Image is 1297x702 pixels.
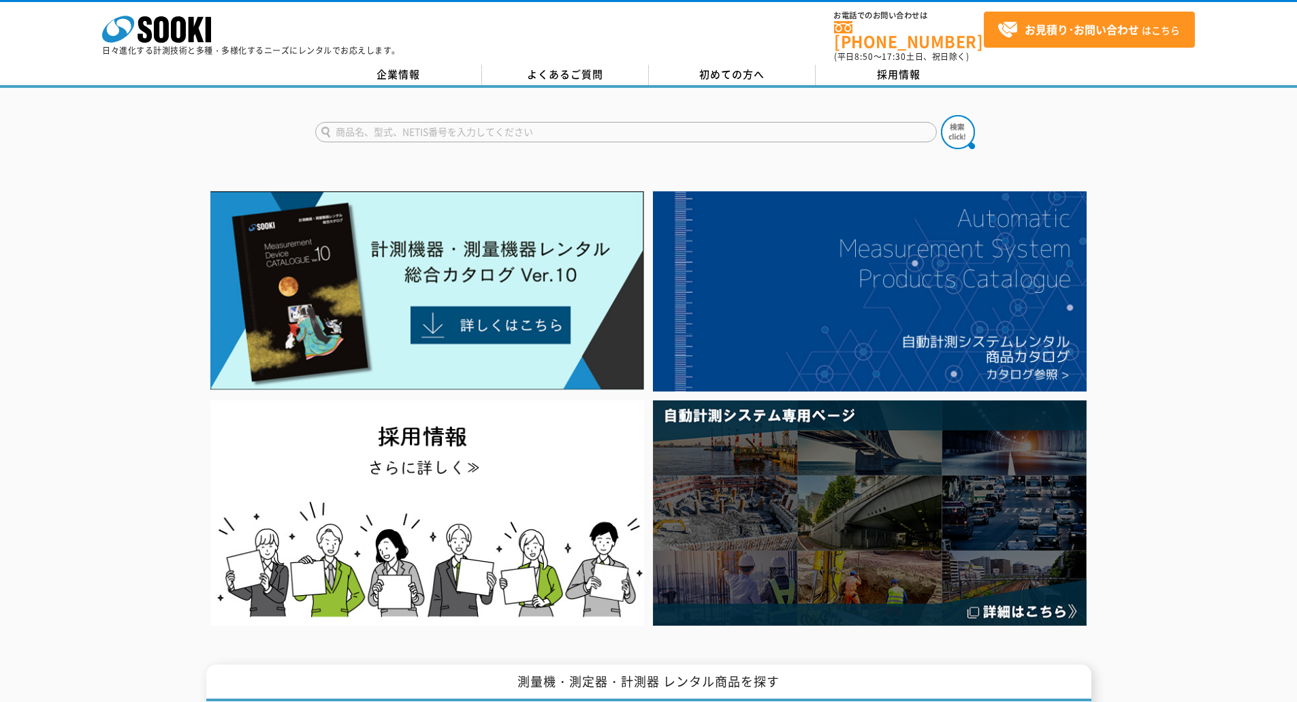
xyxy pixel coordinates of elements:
[315,65,482,85] a: 企業情報
[1025,21,1139,37] strong: お見積り･お問い合わせ
[854,50,874,63] span: 8:50
[997,20,1180,40] span: はこちら
[834,50,969,63] span: (平日 ～ 土日、祝日除く)
[102,46,400,54] p: 日々進化する計測技術と多種・多様化するニーズにレンタルでお応えします。
[834,12,984,20] span: お電話でのお問い合わせは
[210,400,644,626] img: SOOKI recruit
[882,50,906,63] span: 17:30
[816,65,982,85] a: 採用情報
[315,122,937,142] input: 商品名、型式、NETIS番号を入力してください
[834,21,984,49] a: [PHONE_NUMBER]
[210,191,644,390] img: Catalog Ver10
[649,65,816,85] a: 初めての方へ
[941,115,975,149] img: btn_search.png
[206,665,1091,702] h1: 測量機・測定器・計測器 レンタル商品を探す
[699,67,765,82] span: 初めての方へ
[653,191,1087,392] img: 自動計測システムカタログ
[984,12,1195,48] a: お見積り･お問い合わせはこちら
[653,400,1087,626] img: 自動計測システム専用ページ
[482,65,649,85] a: よくあるご質問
